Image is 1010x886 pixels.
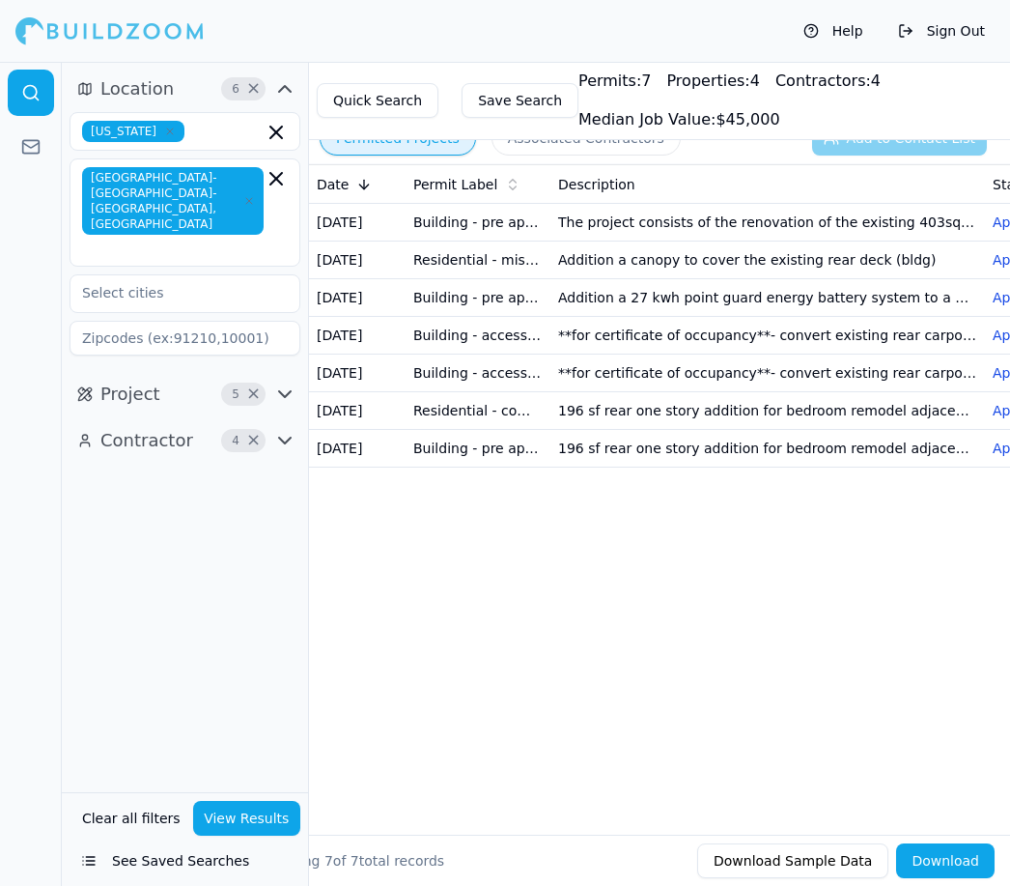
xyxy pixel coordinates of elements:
[70,843,300,878] button: See Saved Searches
[70,425,300,456] button: Contractor4Clear Contractor filters
[309,279,406,317] td: [DATE]
[550,204,985,242] td: The project consists of the renovation of the existing 403sqft book drop room of the [GEOGRAPHIC_...
[697,843,888,878] button: Download Sample Data
[558,175,635,194] span: Description
[70,379,300,410] button: Project5Clear Project filters
[578,108,780,131] div: $ 45,000
[406,204,550,242] td: Building - pre application
[246,84,261,94] span: Clear Location filters
[406,392,550,430] td: Residential - combo
[309,392,406,430] td: [DATE]
[775,70,881,93] div: 4
[794,15,873,46] button: Help
[70,73,300,104] button: Location6Clear Location filters
[413,175,497,194] span: Permit Label
[309,204,406,242] td: [DATE]
[406,279,550,317] td: Building - pre application
[351,853,359,869] span: 7
[667,71,750,90] span: Properties:
[309,317,406,355] td: [DATE]
[226,385,245,404] span: 5
[406,242,550,279] td: Residential - miscellaneous
[406,317,550,355] td: Building - accessory dwelling unit
[775,71,871,90] span: Contractors:
[317,83,438,118] button: Quick Search
[578,110,715,129] span: Median Job Value:
[309,355,406,392] td: [DATE]
[309,430,406,468] td: [DATE]
[550,430,985,468] td: 196 sf rear one story addition for bedroom remodel adjacent existing bathroom remodel lower level...
[667,70,760,93] div: 4
[550,279,985,317] td: Addition a 27 kwh point guard energy battery system to a home with existing solar. This permit ap...
[888,15,995,46] button: Sign Out
[578,70,651,93] div: 7
[550,317,985,355] td: **for certificate of occupancy**- convert existing rear carport to adu 330 sq ft (mech electrical...
[406,355,550,392] td: Building - accessory dwelling unit
[406,430,550,468] td: Building - pre application
[100,381,160,408] span: Project
[193,801,301,836] button: View Results
[246,389,261,399] span: Clear Project filters
[82,121,184,142] span: [US_STATE]
[324,853,333,869] span: 7
[82,167,264,235] span: [GEOGRAPHIC_DATA]-[GEOGRAPHIC_DATA]-[GEOGRAPHIC_DATA], [GEOGRAPHIC_DATA]
[77,801,185,836] button: Clear all filters
[309,242,406,279] td: [DATE]
[100,75,174,102] span: Location
[70,275,275,310] input: Select cities
[578,71,641,90] span: Permits:
[70,321,300,356] input: Zipcodes (ex:91210,10001)
[550,355,985,392] td: **for certificate of occupancy**- convert existing rear carport to adu 330 sq ft (mech electrical...
[317,175,349,194] span: Date
[246,436,261,445] span: Clear Contractor filters
[226,431,245,450] span: 4
[462,83,578,118] button: Save Search
[550,242,985,279] td: Addition a canopy to cover the existing rear deck (bldg)
[100,427,193,454] span: Contractor
[896,843,995,878] button: Download
[550,392,985,430] td: 196 sf rear one story addition for bedroom remodel adjacent existing bathroom remodel lower level...
[226,79,245,99] span: 6
[263,851,444,871] div: Showing of total records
